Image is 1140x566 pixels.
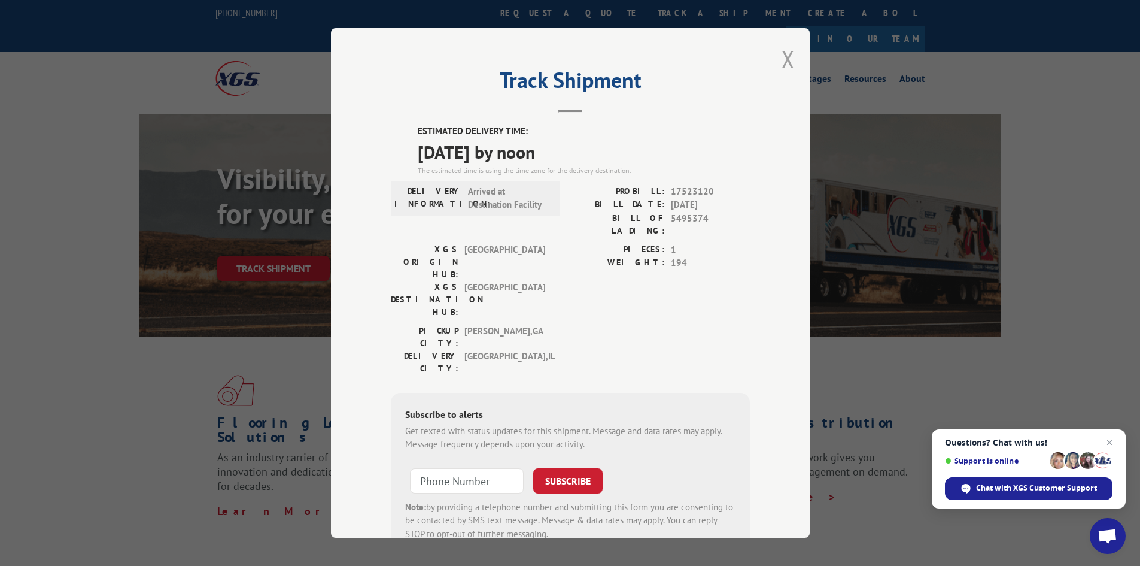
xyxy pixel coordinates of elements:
[570,256,665,270] label: WEIGHT:
[570,185,665,199] label: PROBILL:
[464,243,545,281] span: [GEOGRAPHIC_DATA]
[945,438,1112,447] span: Questions? Chat with us!
[945,456,1045,465] span: Support is online
[464,350,545,375] span: [GEOGRAPHIC_DATA] , IL
[976,483,1097,494] span: Chat with XGS Customer Support
[410,468,524,494] input: Phone Number
[671,243,750,257] span: 1
[1102,435,1117,450] span: Close chat
[391,72,750,95] h2: Track Shipment
[671,212,750,237] span: 5495374
[391,281,458,319] label: XGS DESTINATION HUB:
[1090,518,1126,554] div: Open chat
[418,138,750,165] span: [DATE] by noon
[391,325,458,350] label: PICKUP CITY:
[418,165,750,176] div: The estimated time is using the time zone for the delivery destination.
[405,501,735,541] div: by providing a telephone number and submitting this form you are consenting to be contacted by SM...
[671,185,750,199] span: 17523120
[405,501,426,513] strong: Note:
[468,185,549,212] span: Arrived at Destination Facility
[394,185,462,212] label: DELIVERY INFORMATION:
[570,212,665,237] label: BILL OF LADING:
[782,43,795,75] button: Close modal
[405,407,735,425] div: Subscribe to alerts
[464,325,545,350] span: [PERSON_NAME] , GA
[671,198,750,212] span: [DATE]
[533,468,603,494] button: SUBSCRIBE
[418,125,750,138] label: ESTIMATED DELIVERY TIME:
[671,256,750,270] span: 194
[570,243,665,257] label: PIECES:
[391,243,458,281] label: XGS ORIGIN HUB:
[570,198,665,212] label: BILL DATE:
[464,281,545,319] span: [GEOGRAPHIC_DATA]
[945,477,1112,500] div: Chat with XGS Customer Support
[405,425,735,452] div: Get texted with status updates for this shipment. Message and data rates may apply. Message frequ...
[391,350,458,375] label: DELIVERY CITY:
